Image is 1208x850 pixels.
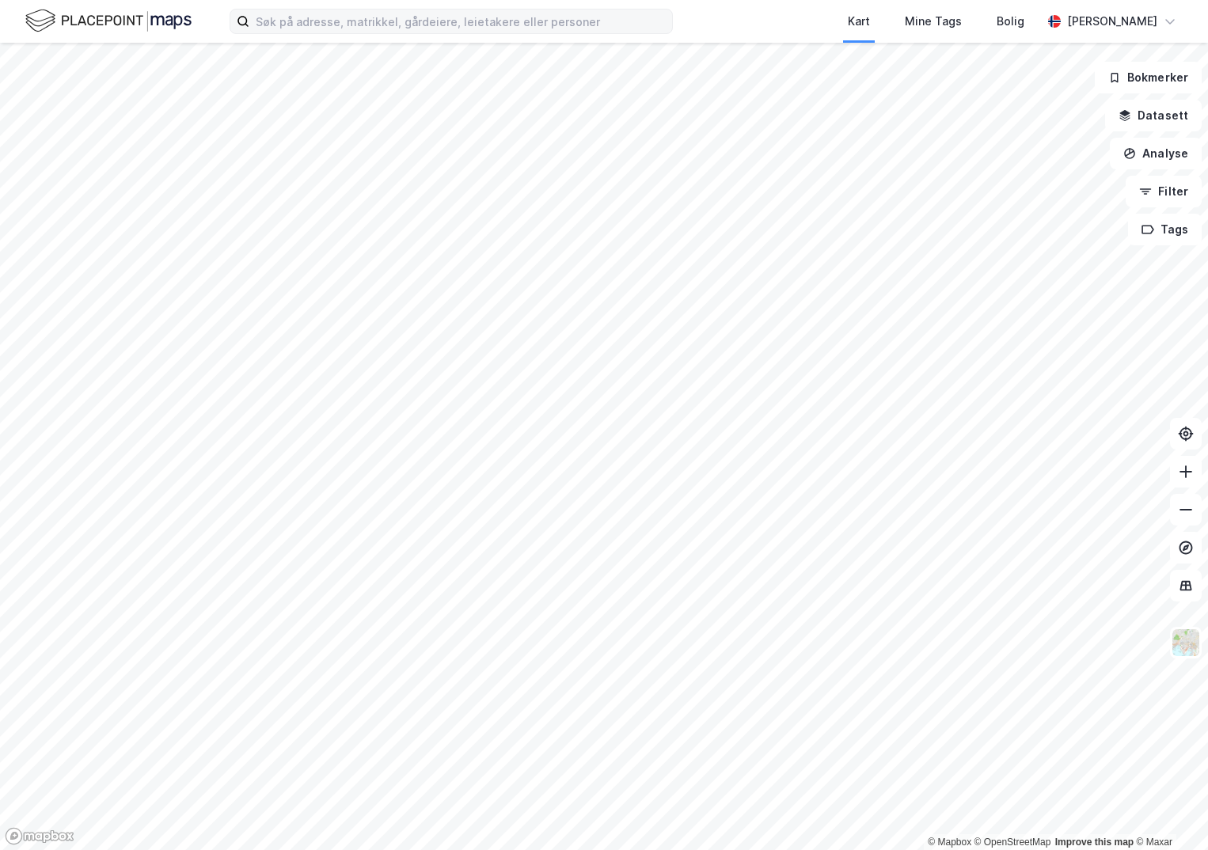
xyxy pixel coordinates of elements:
[928,837,971,848] a: Mapbox
[1110,138,1202,169] button: Analyse
[848,12,870,31] div: Kart
[997,12,1024,31] div: Bolig
[1128,214,1202,245] button: Tags
[1067,12,1157,31] div: [PERSON_NAME]
[1095,62,1202,93] button: Bokmerker
[1126,176,1202,207] button: Filter
[1129,774,1208,850] iframe: Chat Widget
[249,9,672,33] input: Søk på adresse, matrikkel, gårdeiere, leietakere eller personer
[25,7,192,35] img: logo.f888ab2527a4732fd821a326f86c7f29.svg
[5,827,74,845] a: Mapbox homepage
[905,12,962,31] div: Mine Tags
[974,837,1051,848] a: OpenStreetMap
[1055,837,1134,848] a: Improve this map
[1171,628,1201,658] img: Z
[1105,100,1202,131] button: Datasett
